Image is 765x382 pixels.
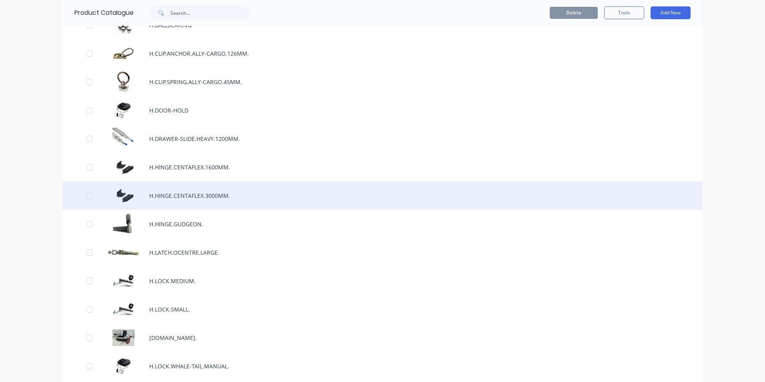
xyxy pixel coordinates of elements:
div: H.LOCK.WHALE-TAIL.MANUAL.H.LOCK.WHALE-TAIL.MANUAL. [62,352,703,380]
div: H.LOCK.SMALL.H.LOCK.SMALL. [62,295,703,324]
div: H.HINGE.GUDGEON.H.HINGE.GUDGEON. [62,210,703,238]
div: H.LATCH.OCENTRE.LARGE.H.LATCH.OCENTRE.LARGE. [62,238,703,267]
input: Search... [170,5,250,21]
div: H.DRAWER-SLIDE.HEAVY.1200MM.H.DRAWER-SLIDE.HEAVY.1200MM. [62,125,703,153]
div: H.CLIP.SPRING.ALLY-CARGO.45MM.H.CLIP.SPRING.ALLY-CARGO.45MM. [62,68,703,96]
button: Tools [604,6,644,19]
div: H.CLIP.ANCHOR.ALLY-CARGO.126MM.H.CLIP.ANCHOR.ALLY-CARGO.126MM. [62,39,703,68]
div: H.LOCK.WHALE-TAIL.AUTO.[DOMAIN_NAME]. [62,324,703,352]
div: H.HINGE.CENTAFLEX.1600MM.H.HINGE.CENTAFLEX.1600MM. [62,153,703,181]
button: Delete [550,7,598,19]
button: Add New [651,6,691,19]
div: H.LOCK.MEDIUM.H.LOCK.MEDIUM. [62,267,703,295]
div: H.DOOR-HOLDH.DOOR-HOLD [62,96,703,125]
div: H.HINGE.CENTAFLEX.3000MM.H.HINGE.CENTAFLEX.3000MM. [62,181,703,210]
